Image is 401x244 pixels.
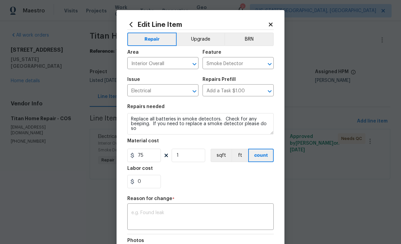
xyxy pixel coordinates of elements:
[127,166,153,171] h5: Labor cost
[203,77,236,82] h5: Repairs Prefill
[127,104,165,109] h5: Repairs needed
[265,59,274,69] button: Open
[127,238,144,243] h5: Photos
[265,87,274,96] button: Open
[177,33,225,46] button: Upgrade
[224,33,274,46] button: BRN
[127,113,274,135] textarea: Replace all batteries in smoke detectors. Check for any beeping. If you need to replace a smoke d...
[127,21,268,28] h2: Edit Line Item
[231,149,248,162] button: ft
[248,149,274,162] button: count
[190,59,199,69] button: Open
[127,33,177,46] button: Repair
[190,87,199,96] button: Open
[127,50,139,55] h5: Area
[203,50,221,55] h5: Feature
[211,149,231,162] button: sqft
[127,77,140,82] h5: Issue
[127,139,159,143] h5: Material cost
[127,196,172,201] h5: Reason for change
